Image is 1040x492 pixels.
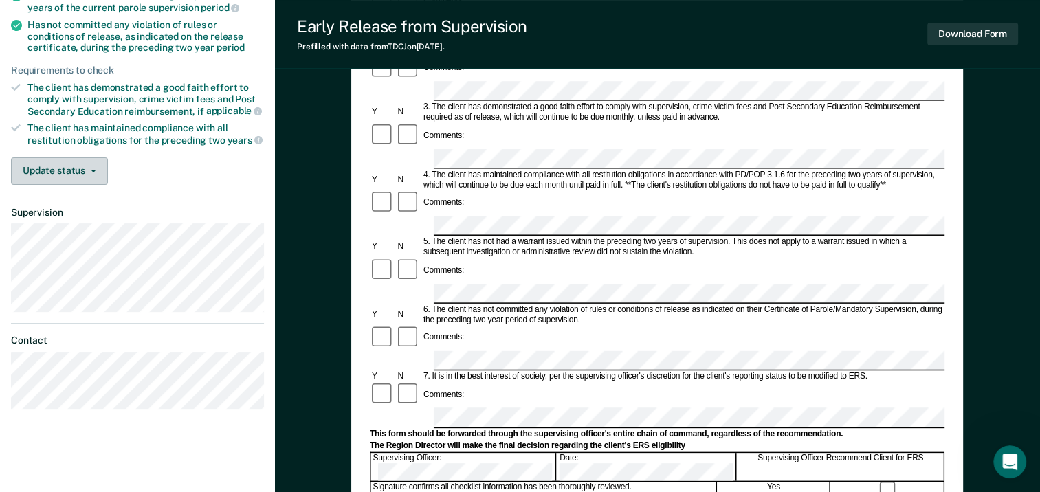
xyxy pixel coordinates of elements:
[297,16,527,36] div: Early Release from Supervision
[228,135,263,146] span: years
[370,440,944,451] div: The Region Director will make the final decision regarding the client's ERS eligibility
[370,429,944,439] div: This form should be forwarded through the supervising officer's entire chain of command, regardle...
[297,42,527,52] div: Prefilled with data from TDCJ on [DATE] .
[396,372,421,382] div: N
[217,42,245,53] span: period
[27,122,264,146] div: The client has maintained compliance with all restitution obligations for the preceding two
[370,242,395,252] div: Y
[27,19,264,54] div: Has not committed any violation of rules or conditions of release, as indicated on the release ce...
[396,309,421,320] div: N
[27,82,264,117] div: The client has demonstrated a good faith effort to comply with supervision, crime victim fees and...
[201,2,239,13] span: period
[993,445,1026,478] iframe: Intercom live chat
[11,207,264,219] dt: Supervision
[421,237,944,258] div: 5. The client has not had a warrant issued within the preceding two years of supervision. This do...
[421,304,944,325] div: 6. The client has not committed any violation of rules or conditions of release as indicated on t...
[421,265,466,276] div: Comments:
[206,105,262,116] span: applicable
[11,65,264,76] div: Requirements to check
[421,333,466,343] div: Comments:
[396,242,421,252] div: N
[396,107,421,118] div: N
[421,372,944,382] div: 7. It is in the best interest of society, per the supervising officer's discretion for the client...
[421,198,466,208] div: Comments:
[370,107,395,118] div: Y
[421,102,944,122] div: 3. The client has demonstrated a good faith effort to comply with supervision, crime victim fees ...
[11,157,108,185] button: Update status
[371,453,557,482] div: Supervising Officer:
[738,453,944,482] div: Supervising Officer Recommend Client for ERS
[421,131,466,141] div: Comments:
[927,23,1018,45] button: Download Form
[421,390,466,400] div: Comments:
[370,372,395,382] div: Y
[396,175,421,185] div: N
[370,309,395,320] div: Y
[11,335,264,346] dt: Contact
[370,175,395,185] div: Y
[557,453,736,482] div: Date:
[421,170,944,190] div: 4. The client has maintained compliance with all restitution obligations in accordance with PD/PO...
